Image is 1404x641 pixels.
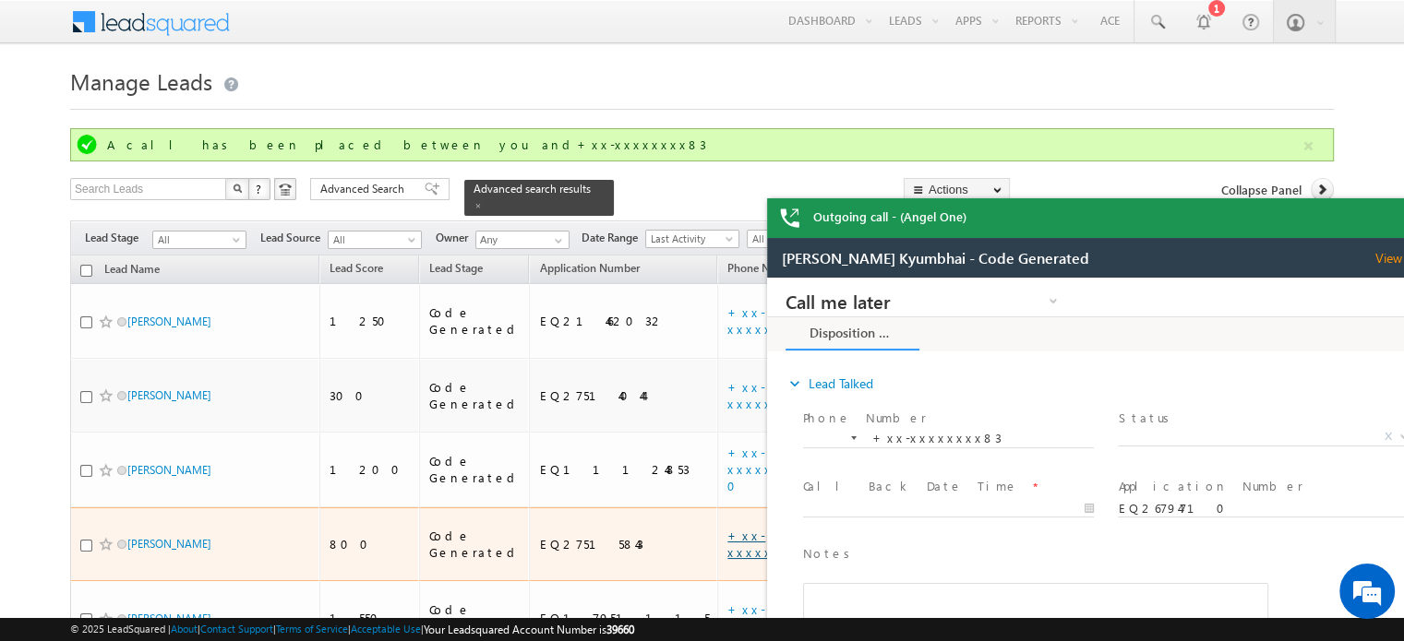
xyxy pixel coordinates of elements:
em: Start Chat [251,502,335,527]
div: EQ21462032 [539,313,709,329]
span: Owner [436,230,475,246]
a: Last Activity [645,230,739,248]
span: ? [256,181,264,196]
span: Phone Number [727,261,802,275]
a: +xx-xxxxxxxx62 [727,601,820,634]
span: Lead Stage [85,230,152,246]
a: +xx-xxxxxxxx83 [727,528,819,560]
div: Code Generated [429,453,522,486]
div: EQ11124853 [539,461,709,478]
span: X [618,150,625,167]
span: Call me later [18,15,254,31]
button: Actions [904,178,1010,201]
div: 800 [330,536,411,552]
div: EQ27514044 [539,387,709,404]
a: Acceptable Use [351,623,421,635]
span: Collapse Panel [1221,182,1302,198]
label: Status [351,132,408,149]
span: 39660 [606,623,634,636]
textarea: Type your message and hit 'Enter' [24,171,337,486]
a: All [152,231,246,249]
span: Lead Score [330,261,383,275]
a: Phone Number [718,258,811,282]
div: EQ17951115 [539,610,709,626]
label: Phone Number [36,132,160,149]
a: expand_moreLead Talked [18,89,106,123]
span: All [329,231,416,248]
span: Manage Leads [70,66,212,96]
div: Code Generated [429,601,522,635]
a: [PERSON_NAME] [127,537,211,551]
input: Type to Search [475,231,570,249]
div: Minimize live chat window [303,9,347,53]
span: Lead Stage [429,261,483,275]
div: Code Generated [429,304,522,338]
span: [PERSON_NAME] Kyumbhai - Code Generated [15,12,322,29]
div: 300 [330,387,411,404]
a: Disposition Form [18,40,152,73]
a: Lead Name [95,259,169,283]
div: 1550 [330,610,411,626]
span: Lead Source [260,230,328,246]
span: Your Leadsquared Account Number is [424,623,634,636]
a: +xx-xxxxxxxx06 [727,379,826,411]
span: Outgoing call - (Angel One) [813,208,966,225]
a: [PERSON_NAME] [127,611,211,625]
a: Lead Stage [420,258,492,282]
div: Code Generated [429,528,522,561]
div: A call has been placed between you and+xx-xxxxxxxx83 [107,137,1301,153]
button: ? [248,178,270,200]
span: Advanced search results [474,182,591,196]
a: About [171,623,198,635]
span: View Details [608,12,692,29]
div: EQ27515843 [539,536,709,552]
span: Application Number [539,261,639,275]
span: Last Activity [646,231,734,247]
a: All Time [747,230,841,248]
a: [PERSON_NAME] [127,388,211,402]
a: Contact Support [200,623,273,635]
a: +xx-xxxxxxxx51 [727,304,836,337]
span: Date Range [582,230,645,246]
a: [PERSON_NAME] [127,315,211,328]
a: +xx-xxxxxxxx10 [727,445,831,493]
a: Application Number [530,258,648,282]
a: Terms of Service [276,623,348,635]
div: Rich Text Editor, 40788eee-0fb2-11ec-a811-0adc8a9d82c2__tab1__section1__Notes__Lead__0_lsq-form-m... [36,305,501,409]
img: Search [233,184,242,193]
input: Check all records [80,265,92,277]
a: Lead Score [320,258,392,282]
span: © 2025 LeadSquared | | | | | [70,621,634,638]
div: Code Generated [429,379,522,412]
span: All [153,231,241,248]
i: expand_more [18,97,37,115]
div: Chat with us now [96,97,310,121]
a: Show All Items [545,231,568,250]
a: All [328,231,422,249]
a: Call me later [18,13,295,33]
label: Notes [36,267,90,285]
label: Call Back Date Time [36,200,251,218]
span: Advanced Search [320,181,410,197]
label: Application Number [351,200,535,218]
div: 1200 [330,461,411,478]
img: d_60004797649_company_0_60004797649 [31,97,78,121]
a: [PERSON_NAME] [127,463,211,477]
span: All Time [748,231,835,247]
div: 1250 [330,313,411,329]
